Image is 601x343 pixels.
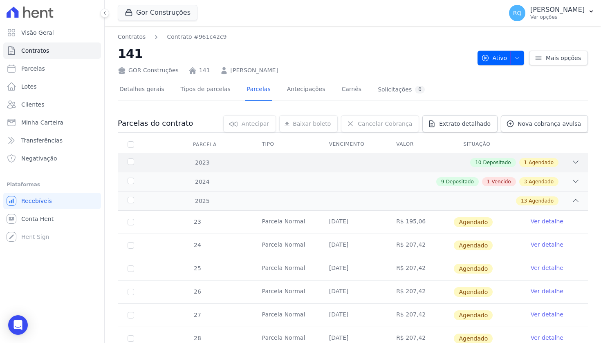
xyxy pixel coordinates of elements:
nav: Breadcrumb [118,33,471,41]
span: Depositado [446,178,474,185]
span: 25 [193,265,201,272]
span: Depositado [483,159,511,166]
a: Ver detalhe [531,217,563,225]
span: 26 [193,288,201,295]
span: Agendado [529,197,554,205]
a: Contratos [3,42,101,59]
button: Ativo [478,51,525,65]
a: Parcelas [245,79,272,101]
nav: Breadcrumb [118,33,227,41]
input: default [128,265,134,272]
span: 27 [193,312,201,318]
span: 24 [193,242,201,248]
a: Ver detalhe [531,334,563,342]
td: [DATE] [319,211,386,234]
a: Nova cobrança avulsa [501,115,588,132]
span: Lotes [21,82,37,91]
input: default [128,219,134,225]
p: Ver opções [530,14,585,20]
th: Vencimento [319,136,386,153]
span: Agendado [454,241,493,250]
span: Recebíveis [21,197,52,205]
button: Gor Construções [118,5,197,20]
div: Plataformas [7,180,98,189]
div: Parcela [183,136,226,153]
span: Clientes [21,100,44,109]
span: Mais opções [546,54,581,62]
td: [DATE] [319,257,386,280]
div: Solicitações [378,86,425,94]
a: Tipos de parcelas [179,79,232,101]
a: Parcelas [3,60,101,77]
input: default [128,335,134,342]
a: Minha Carteira [3,114,101,131]
div: Open Intercom Messenger [8,315,28,335]
a: Extrato detalhado [422,115,498,132]
a: Solicitações0 [376,79,426,101]
td: [DATE] [319,281,386,303]
a: Ver detalhe [531,241,563,249]
span: 1 [487,178,490,185]
td: [DATE] [319,304,386,327]
a: Contrato #961c42c9 [167,33,226,41]
span: Agendado [454,287,493,297]
a: Antecipações [285,79,327,101]
span: Agendado [529,159,554,166]
h3: Parcelas do contrato [118,118,193,128]
a: Conta Hent [3,211,101,227]
a: Ver detalhe [531,310,563,318]
span: Contratos [21,47,49,55]
span: 1 [524,159,527,166]
td: R$ 207,42 [386,257,453,280]
td: [DATE] [319,234,386,257]
a: 141 [199,66,210,75]
a: Contratos [118,33,146,41]
td: R$ 207,42 [386,281,453,303]
h2: 141 [118,45,471,63]
span: 9 [441,178,444,185]
a: Lotes [3,78,101,95]
a: Transferências [3,132,101,149]
span: 23 [193,218,201,225]
span: Minha Carteira [21,118,63,127]
span: Agendado [454,264,493,274]
span: Extrato detalhado [439,120,491,128]
td: R$ 195,06 [386,211,453,234]
th: Tipo [252,136,319,153]
td: R$ 207,42 [386,304,453,327]
button: RQ [PERSON_NAME] Ver opções [502,2,601,24]
span: 13 [521,197,527,205]
a: Visão Geral [3,24,101,41]
span: Agendado [454,310,493,320]
a: Mais opções [529,51,588,65]
span: Ativo [481,51,507,65]
span: Parcelas [21,65,45,73]
span: Conta Hent [21,215,54,223]
a: [PERSON_NAME] [231,66,278,75]
a: Detalhes gerais [118,79,166,101]
td: Parcela Normal [252,281,319,303]
div: 0 [415,86,425,94]
td: R$ 207,42 [386,234,453,257]
td: Parcela Normal [252,257,319,280]
span: 3 [524,178,527,185]
span: Vencido [491,178,511,185]
td: Parcela Normal [252,211,319,234]
a: Recebíveis [3,193,101,209]
a: Negativação [3,150,101,167]
td: Parcela Normal [252,304,319,327]
span: Negativação [21,154,57,163]
span: Nova cobrança avulsa [518,120,581,128]
span: Visão Geral [21,29,54,37]
span: 28 [193,335,201,341]
span: 10 [475,159,481,166]
a: Carnês [340,79,363,101]
th: Valor [386,136,453,153]
span: Agendado [454,217,493,227]
span: Transferências [21,136,63,145]
span: RQ [513,10,522,16]
td: Parcela Normal [252,234,319,257]
input: default [128,242,134,249]
a: Ver detalhe [531,264,563,272]
input: default [128,289,134,295]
